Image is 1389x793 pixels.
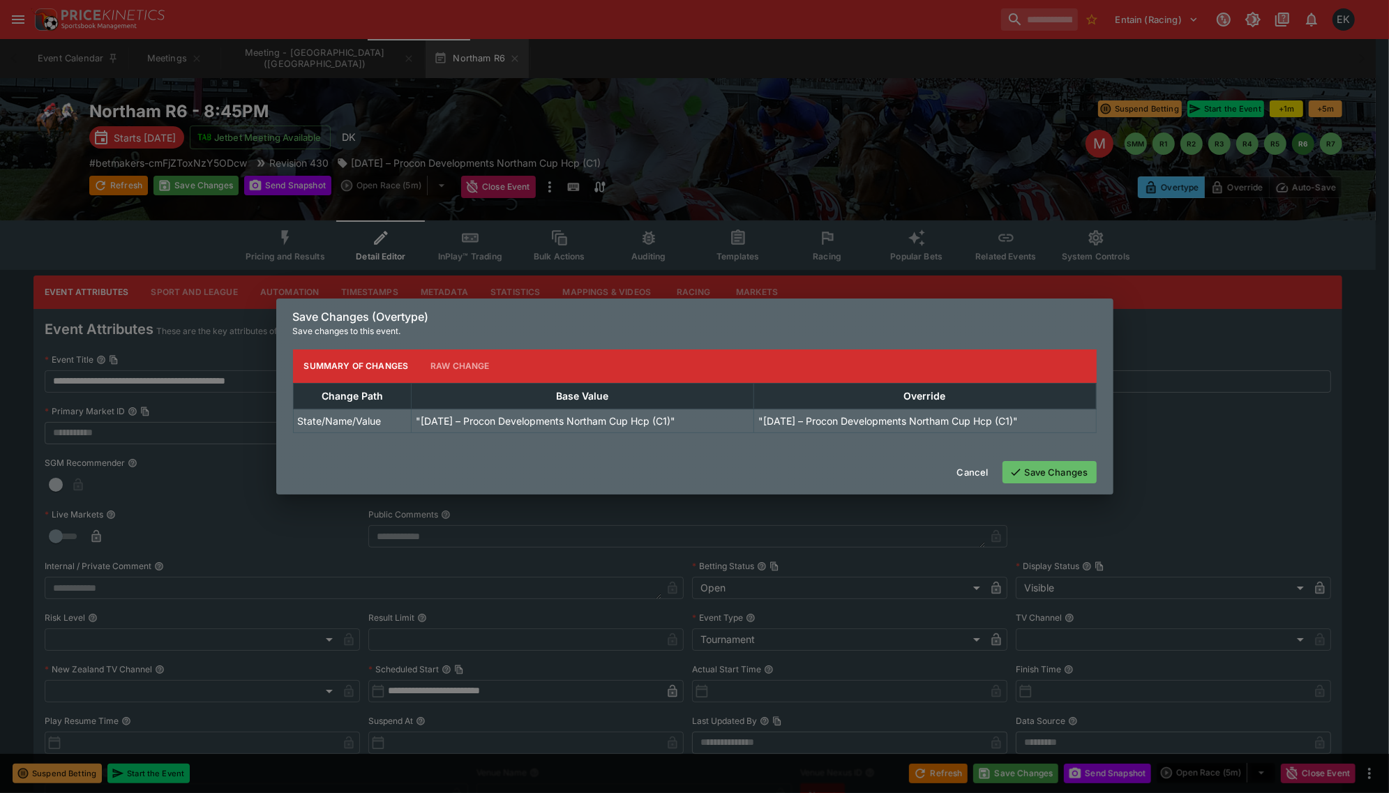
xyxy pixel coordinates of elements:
button: Cancel [949,461,997,483]
button: Raw Change [419,349,501,383]
p: State/Name/Value [298,414,382,428]
th: Base Value [412,383,754,409]
th: Override [753,383,1096,409]
td: "[DATE] – Procon Developments Northam Cup Hcp (C1)" [753,409,1096,432]
th: Change Path [293,383,412,409]
button: Summary of Changes [293,349,420,383]
td: "[DATE] – Procon Developments Northam Cup Hcp (C1)" [412,409,754,432]
button: Save Changes [1003,461,1097,483]
p: Save changes to this event. [293,324,1097,338]
h6: Save Changes (Overtype) [293,310,1097,324]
